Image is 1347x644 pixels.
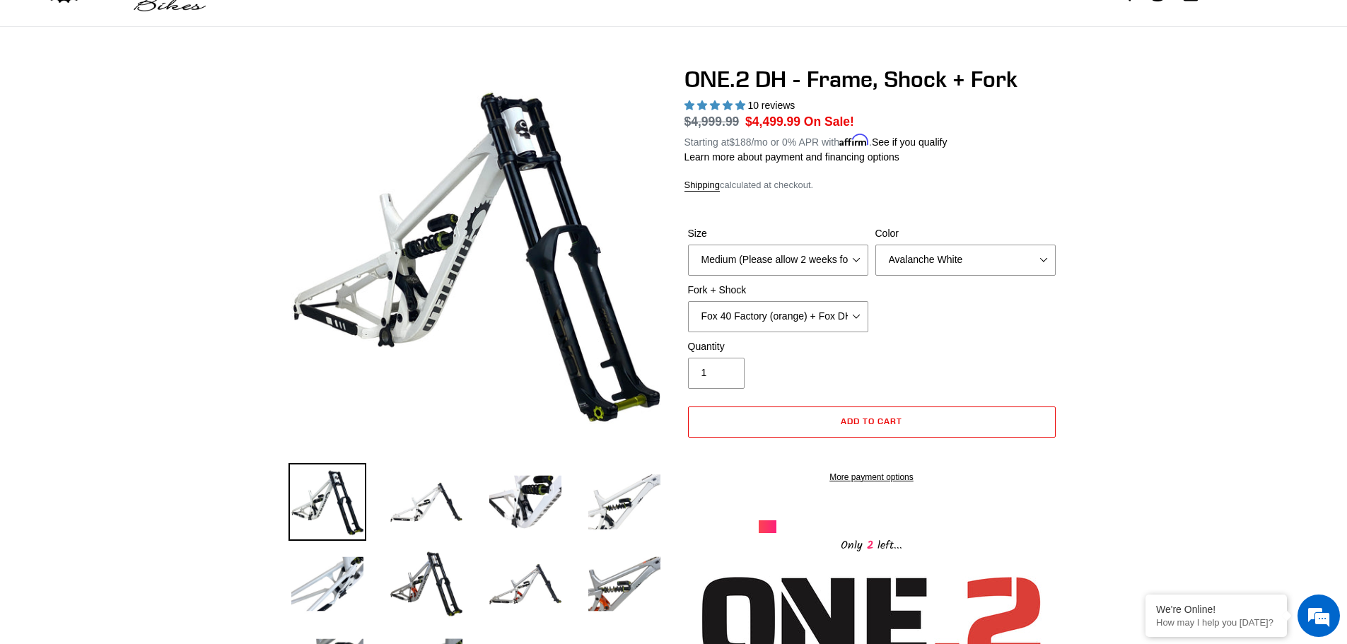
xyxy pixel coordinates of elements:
[688,471,1056,484] a: More payment options
[747,100,795,111] span: 10 reviews
[684,180,721,192] a: Shipping
[387,463,465,541] img: Load image into Gallery viewer, ONE.2 DH - Frame, Shock + Fork
[729,136,751,148] span: $188
[839,134,869,146] span: Affirm
[684,131,947,150] p: Starting at /mo or 0% APR with .
[688,283,868,298] label: Fork + Shock
[841,416,902,426] span: Add to cart
[745,115,800,129] span: $4,499.99
[759,533,985,555] div: Only left...
[688,226,868,241] label: Size
[1156,604,1276,615] div: We're Online!
[688,406,1056,438] button: Add to cart
[684,151,899,163] a: Learn more about payment and financing options
[804,112,854,131] span: On Sale!
[684,115,740,129] s: $4,999.99
[82,178,195,321] span: We're online!
[688,339,868,354] label: Quantity
[875,226,1056,241] label: Color
[16,78,37,99] div: Navigation go back
[486,545,564,623] img: Load image into Gallery viewer, ONE.2 DH - Frame, Shock + Fork
[1156,617,1276,628] p: How may I help you today?
[684,178,1059,192] div: calculated at checkout.
[288,545,366,623] img: Load image into Gallery viewer, ONE.2 DH - Frame, Shock + Fork
[387,545,465,623] img: Load image into Gallery viewer, ONE.2 DH - Frame, Shock + Fork
[585,463,663,541] img: Load image into Gallery viewer, ONE.2 DH - Frame, Shock + Fork
[232,7,266,41] div: Minimize live chat window
[486,463,564,541] img: Load image into Gallery viewer, ONE.2 DH - Frame, Shock + Fork
[684,66,1059,93] h1: ONE.2 DH - Frame, Shock + Fork
[863,537,877,554] span: 2
[684,100,748,111] span: 5.00 stars
[95,79,259,98] div: Chat with us now
[45,71,81,106] img: d_696896380_company_1647369064580_696896380
[7,386,269,435] textarea: Type your message and hit 'Enter'
[585,545,663,623] img: Load image into Gallery viewer, ONE.2 DH - Frame, Shock + Fork
[872,136,947,148] a: See if you qualify - Learn more about Affirm Financing (opens in modal)
[288,463,366,541] img: Load image into Gallery viewer, ONE.2 DH - Frame, Shock + Fork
